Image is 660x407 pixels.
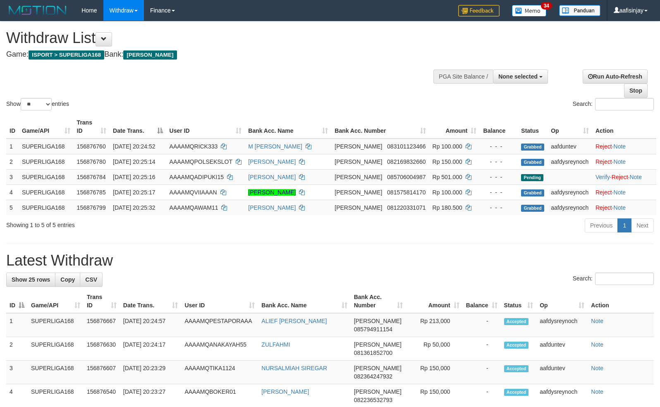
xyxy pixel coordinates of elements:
div: - - - [483,158,514,166]
a: Reject [612,174,628,180]
td: SUPERLIGA168 [19,184,74,200]
th: Status [518,115,548,139]
div: - - - [483,142,514,151]
a: [PERSON_NAME] [261,388,309,395]
th: Game/API: activate to sort column ascending [19,115,74,139]
th: Action [592,115,656,139]
a: ZULFAHMI [261,341,290,348]
a: Note [591,341,603,348]
span: [PERSON_NAME] [335,158,382,165]
td: 3 [6,169,19,184]
a: Stop [624,84,648,98]
span: Accepted [504,365,529,372]
span: Accepted [504,318,529,325]
span: Copy 081575814170 to clipboard [387,189,426,196]
span: [PERSON_NAME] [354,318,402,324]
span: [PERSON_NAME] [335,189,382,196]
label: Search: [573,98,654,110]
td: SUPERLIGA168 [19,200,74,215]
td: aafdysreynoch [548,184,592,200]
span: Rp 150.000 [433,158,462,165]
a: NURSALMIAH SIREGAR [261,365,327,371]
span: Show 25 rows [12,276,50,283]
td: 5 [6,200,19,215]
th: Bank Acc. Name: activate to sort column ascending [258,290,350,313]
td: 3 [6,361,28,384]
a: Reject [595,189,612,196]
td: aafduntev [536,337,588,361]
span: AAAAMQAWAM11 [170,204,218,211]
a: Note [614,204,626,211]
label: Show entries [6,98,69,110]
span: 156876799 [77,204,106,211]
div: - - - [483,173,514,181]
td: 2 [6,154,19,169]
td: · [592,184,656,200]
th: ID: activate to sort column descending [6,290,28,313]
td: · · [592,169,656,184]
span: [DATE] 20:24:52 [113,143,155,150]
td: 156876667 [84,313,120,337]
a: Verify [595,174,610,180]
span: [PERSON_NAME] [354,365,402,371]
a: Previous [585,218,618,232]
td: [DATE] 20:23:29 [120,361,182,384]
td: aafduntev [536,361,588,384]
select: Showentries [21,98,52,110]
td: 156876607 [84,361,120,384]
span: AAAAMQVIIAAAN [170,189,217,196]
a: 1 [617,218,631,232]
th: Trans ID: activate to sort column ascending [74,115,110,139]
span: Accepted [504,389,529,396]
td: SUPERLIGA168 [28,361,84,384]
a: M [PERSON_NAME] [248,143,302,150]
td: [DATE] 20:24:17 [120,337,182,361]
td: AAAAMQTIKA1124 [181,361,258,384]
span: AAAAMQADIPUKI15 [170,174,224,180]
a: Note [591,388,603,395]
span: 156876785 [77,189,106,196]
td: 2 [6,337,28,361]
div: PGA Site Balance / [433,69,493,84]
a: Note [591,365,603,371]
h1: Withdraw List [6,30,432,46]
th: Bank Acc. Name: activate to sort column ascending [245,115,331,139]
span: Copy 085794911154 to clipboard [354,326,392,333]
span: CSV [85,276,97,283]
span: Copy 083101123466 to clipboard [387,143,426,150]
td: 1 [6,139,19,154]
th: Status: activate to sort column ascending [501,290,537,313]
img: MOTION_logo.png [6,4,69,17]
th: User ID: activate to sort column ascending [166,115,245,139]
span: Pending [521,174,543,181]
th: Amount: activate to sort column ascending [406,290,462,313]
a: Note [614,189,626,196]
td: SUPERLIGA168 [19,169,74,184]
th: Trans ID: activate to sort column ascending [84,290,120,313]
span: [PERSON_NAME] [335,174,382,180]
a: Reject [595,143,612,150]
label: Search: [573,273,654,285]
span: Copy 082364247932 to clipboard [354,373,392,380]
td: aafdysreynoch [548,154,592,169]
th: ID [6,115,19,139]
a: ALIEF [PERSON_NAME] [261,318,327,324]
a: [PERSON_NAME] [248,158,296,165]
div: - - - [483,203,514,212]
th: Bank Acc. Number: activate to sort column ascending [331,115,429,139]
th: Balance [480,115,518,139]
a: CSV [80,273,103,287]
span: 156876760 [77,143,106,150]
a: Note [614,158,626,165]
a: [PERSON_NAME] [248,204,296,211]
a: Note [614,143,626,150]
a: Copy [55,273,80,287]
td: - [463,313,501,337]
span: Rp 180.500 [433,204,462,211]
span: ISPORT > SUPERLIGA168 [29,50,104,60]
span: 156876784 [77,174,106,180]
span: Copy 081361852700 to clipboard [354,350,392,356]
span: AAAAMQPOLSEKSLOT [170,158,232,165]
span: [DATE] 20:25:32 [113,204,155,211]
img: Button%20Memo.svg [512,5,547,17]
